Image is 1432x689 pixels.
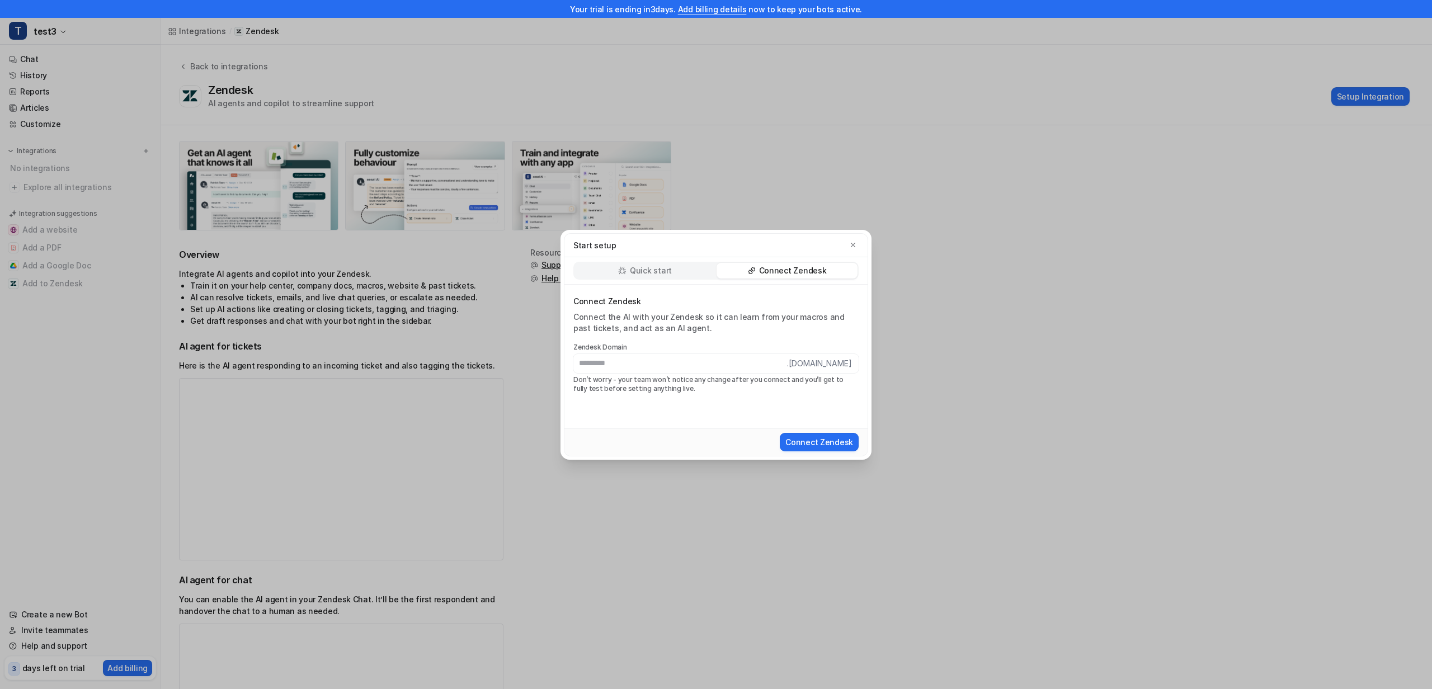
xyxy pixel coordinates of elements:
p: Connect Zendesk [573,296,859,307]
p: Start setup [573,239,616,251]
p: Quick start [630,265,672,276]
div: Connect the AI with your Zendesk so it can learn from your macros and past tickets, and act as an... [573,312,859,334]
label: Zendesk Domain [573,343,859,352]
p: Don’t worry - your team won’t notice any change after you connect and you’ll get to fully test be... [573,375,859,393]
span: .[DOMAIN_NAME] [787,354,859,373]
p: Connect Zendesk [759,265,827,276]
button: Connect Zendesk [780,433,859,451]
